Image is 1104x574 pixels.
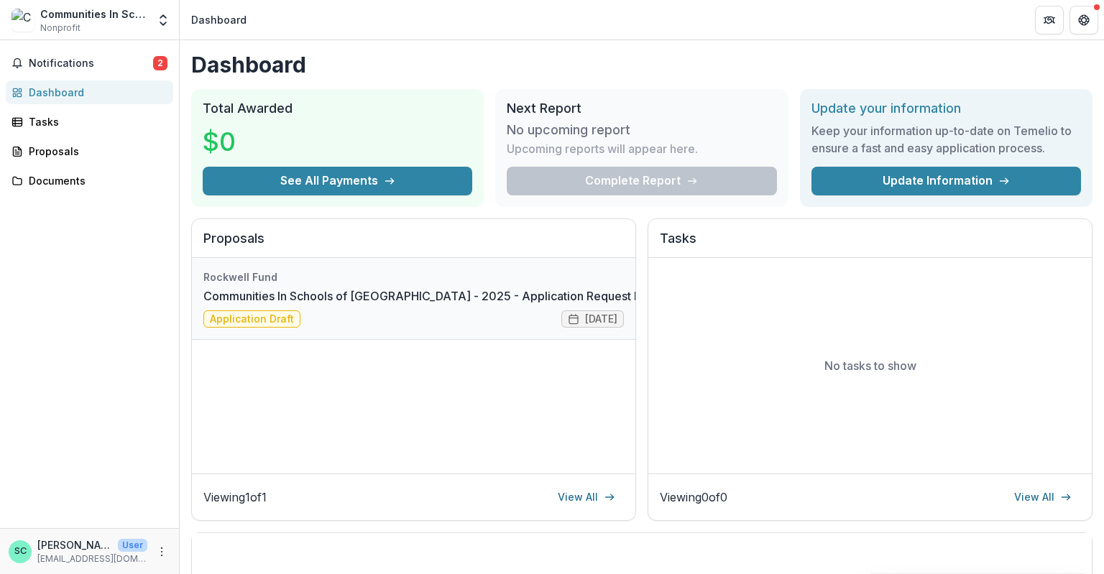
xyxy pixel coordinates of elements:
div: Dashboard [29,85,162,100]
h2: Next Report [507,101,776,116]
h2: Total Awarded [203,101,472,116]
p: Viewing 1 of 1 [203,489,267,506]
button: More [153,543,170,560]
p: [PERSON_NAME] [37,537,112,552]
a: Proposals [6,139,173,163]
p: Upcoming reports will appear here. [507,140,698,157]
a: Tasks [6,110,173,134]
a: Documents [6,169,173,193]
h3: $0 [203,122,310,161]
button: Get Help [1069,6,1098,34]
a: View All [1006,486,1080,509]
button: Notifications2 [6,52,173,75]
a: View All [549,486,624,509]
span: 2 [153,56,167,70]
a: Communities In Schools of [GEOGRAPHIC_DATA] - 2025 - Application Request Form - Education [203,287,726,305]
button: Open entity switcher [153,6,173,34]
div: Documents [29,173,162,188]
a: Update Information [811,167,1081,195]
h3: No upcoming report [507,122,630,138]
p: Viewing 0 of 0 [660,489,727,506]
p: [EMAIL_ADDRESS][DOMAIN_NAME] [37,552,147,565]
h2: Update your information [811,101,1081,116]
a: Dashboard [6,80,173,104]
div: Sarah Conlon [14,547,27,556]
div: Communities In Schools of [GEOGRAPHIC_DATA] [40,6,147,22]
h1: Dashboard [191,52,1092,78]
button: Partners [1035,6,1064,34]
p: User [118,539,147,552]
button: See All Payments [203,167,472,195]
nav: breadcrumb [185,9,252,30]
h2: Proposals [203,231,624,258]
p: No tasks to show [824,357,916,374]
span: Nonprofit [40,22,80,34]
div: Dashboard [191,12,247,27]
div: Tasks [29,114,162,129]
span: Notifications [29,57,153,70]
h2: Tasks [660,231,1080,258]
img: Communities In Schools of Houston [11,9,34,32]
div: Proposals [29,144,162,159]
h3: Keep your information up-to-date on Temelio to ensure a fast and easy application process. [811,122,1081,157]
